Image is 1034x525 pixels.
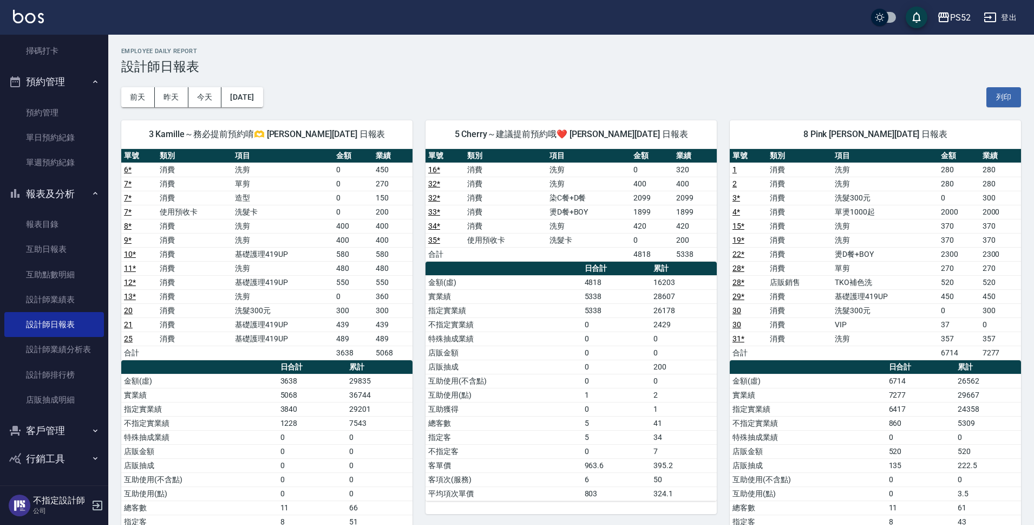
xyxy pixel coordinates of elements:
[278,388,346,402] td: 5068
[464,233,547,247] td: 使用預收卡
[938,332,979,346] td: 357
[631,233,673,247] td: 0
[4,150,104,175] a: 單週預約紀錄
[933,7,975,29] button: PS52
[582,430,651,444] td: 5
[373,289,413,303] td: 360
[582,346,651,360] td: 0
[4,417,104,445] button: 客戶管理
[134,129,400,140] span: 3 Kamille～務必提前預約唷🫶 [PERSON_NAME][DATE] 日報表
[651,430,717,444] td: 34
[631,247,673,261] td: 4818
[651,402,717,416] td: 1
[157,233,232,247] td: 消費
[121,149,157,163] th: 單號
[426,388,582,402] td: 互助使用(點)
[582,262,651,276] th: 日合計
[767,303,832,317] td: 消費
[4,387,104,412] a: 店販抽成明細
[743,129,1008,140] span: 8 Pink [PERSON_NAME][DATE] 日報表
[547,177,631,191] td: 洗剪
[157,205,232,219] td: 使用預收卡
[333,346,373,360] td: 3638
[121,416,278,430] td: 不指定實業績
[938,346,979,360] td: 6714
[157,163,232,177] td: 消費
[232,191,333,205] td: 造型
[582,303,651,317] td: 5338
[33,506,88,516] p: 公司
[373,219,413,233] td: 400
[333,289,373,303] td: 0
[651,289,717,303] td: 28607
[157,332,232,346] td: 消費
[4,312,104,337] a: 設計師日報表
[346,360,413,374] th: 累計
[980,149,1021,163] th: 業績
[121,48,1021,55] h2: Employee Daily Report
[121,388,278,402] td: 實業績
[651,317,717,332] td: 2429
[980,163,1021,177] td: 280
[832,261,938,275] td: 單剪
[373,233,413,247] td: 400
[4,362,104,387] a: 設計師排行榜
[426,332,582,346] td: 特殊抽成業績
[373,346,413,360] td: 5068
[767,275,832,289] td: 店販銷售
[157,149,232,163] th: 類別
[673,205,717,219] td: 1899
[232,332,333,346] td: 基礎護理419UP
[980,219,1021,233] td: 370
[547,163,631,177] td: 洗剪
[278,458,346,472] td: 0
[333,177,373,191] td: 0
[426,360,582,374] td: 店販抽成
[979,8,1021,28] button: 登出
[886,472,955,487] td: 0
[886,444,955,458] td: 520
[832,332,938,346] td: 洗剪
[832,149,938,163] th: 項目
[955,444,1021,458] td: 520
[651,332,717,346] td: 0
[333,191,373,205] td: 0
[121,149,413,360] table: a dense table
[651,444,717,458] td: 7
[547,191,631,205] td: 染C餐+D餐
[124,320,133,329] a: 21
[426,149,717,262] table: a dense table
[980,303,1021,317] td: 300
[582,444,651,458] td: 0
[980,261,1021,275] td: 270
[955,416,1021,430] td: 5309
[278,430,346,444] td: 0
[333,332,373,346] td: 489
[9,495,30,516] img: Person
[651,458,717,472] td: 395.2
[4,445,104,473] button: 行銷工具
[373,247,413,261] td: 580
[673,191,717,205] td: 2099
[346,402,413,416] td: 29201
[373,163,413,177] td: 450
[373,303,413,317] td: 300
[232,247,333,261] td: 基礎護理419UP
[426,289,582,303] td: 實業績
[426,444,582,458] td: 不指定客
[582,388,651,402] td: 1
[426,430,582,444] td: 指定客
[651,303,717,317] td: 26178
[631,163,673,177] td: 0
[730,444,886,458] td: 店販金額
[955,430,1021,444] td: 0
[767,177,832,191] td: 消費
[938,191,979,205] td: 0
[582,360,651,374] td: 0
[631,205,673,219] td: 1899
[980,177,1021,191] td: 280
[373,317,413,332] td: 439
[730,149,1021,360] table: a dense table
[232,149,333,163] th: 項目
[373,332,413,346] td: 489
